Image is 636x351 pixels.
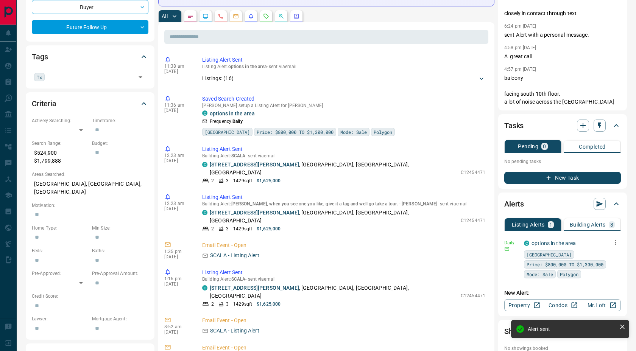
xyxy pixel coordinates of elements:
[231,201,438,207] span: [PERSON_NAME], when you see one you like, give it a tag and well go take a tour. - [PERSON_NAME]
[210,285,299,291] a: [STREET_ADDRESS][PERSON_NAME]
[504,299,543,311] a: Property
[263,13,269,19] svg: Requests
[210,110,255,116] a: options in the area
[226,177,229,184] p: 3
[210,284,457,300] p: , [GEOGRAPHIC_DATA], [GEOGRAPHIC_DATA], [GEOGRAPHIC_DATA]
[210,252,259,259] p: SCALA - Listing Alert
[210,161,457,177] p: , [GEOGRAPHIC_DATA], [GEOGRAPHIC_DATA], [GEOGRAPHIC_DATA]
[32,315,88,322] p: Lawyer:
[164,254,191,259] p: [DATE]
[211,301,214,308] p: 2
[164,153,191,158] p: 12:23 am
[164,158,191,163] p: [DATE]
[226,225,229,232] p: 3
[92,117,148,124] p: Timeframe:
[527,251,572,258] span: [GEOGRAPHIC_DATA]
[278,13,284,19] svg: Opportunities
[32,270,88,277] p: Pre-Approved:
[233,13,239,19] svg: Emails
[231,153,246,158] span: SCALA
[164,249,191,254] p: 1:35 pm
[203,13,209,19] svg: Lead Browsing Activity
[527,270,553,278] span: Mode: Sale
[32,247,88,254] p: Beds:
[232,119,243,124] strong: Daily
[92,247,148,254] p: Baths:
[570,222,606,227] p: Building Alerts
[32,293,148,300] p: Credit Score:
[504,74,621,328] p: balcony facing south 10th floor. a lot of noise across the [GEOGRAPHIC_DATA] you can see trees an...
[32,48,148,66] div: Tags
[504,23,536,29] p: 6:24 pm [DATE]
[610,222,613,227] p: 3
[528,326,616,332] div: Alert sent
[504,246,510,252] svg: Email
[210,210,299,216] a: [STREET_ADDRESS][PERSON_NAME]
[162,14,168,19] p: All
[32,225,88,231] p: Home Type:
[202,153,485,158] p: Building Alert : - sent via email
[461,217,485,224] p: C12454471
[504,45,536,50] p: 4:58 pm [DATE]
[32,117,88,124] p: Actively Searching:
[504,289,621,297] p: New Alert:
[164,201,191,206] p: 12:23 am
[257,128,334,136] span: Price: $800,000 TO $1,300,000
[32,51,48,63] h2: Tags
[164,69,191,74] p: [DATE]
[504,195,621,213] div: Alerts
[187,13,193,19] svg: Notes
[202,201,485,207] p: Building Alert : - sent via email
[37,73,42,81] span: Tx
[164,324,191,329] p: 8:52 am
[233,301,252,308] p: 1429 sqft
[32,178,148,198] p: [GEOGRAPHIC_DATA], [GEOGRAPHIC_DATA], [GEOGRAPHIC_DATA]
[504,120,524,132] h2: Tasks
[543,299,582,311] a: Condos
[504,239,519,246] p: Daily
[524,241,529,246] div: condos.ca
[532,240,576,246] a: options in the area
[202,64,485,69] p: Listing Alert : - sent via email
[164,64,191,69] p: 11:38 am
[202,269,485,276] p: Listing Alert Sent
[374,128,392,136] span: Polygon
[164,281,191,287] p: [DATE]
[257,177,281,184] p: $1,625,000
[248,13,254,19] svg: Listing Alerts
[504,325,536,337] h2: Showings
[233,177,252,184] p: 1429 sqft
[461,292,485,299] p: C12454471
[504,172,621,184] button: New Task
[210,327,259,335] p: SCALA - Listing Alert
[543,144,546,149] p: 0
[340,128,367,136] span: Mode: Sale
[461,169,485,176] p: C12454471
[205,128,250,136] span: [GEOGRAPHIC_DATA]
[92,315,148,322] p: Mortgage Agent:
[210,118,243,125] p: Frequency:
[293,13,299,19] svg: Agent Actions
[202,71,485,85] div: Listings: (16)
[92,225,148,231] p: Min Size:
[92,270,148,277] p: Pre-Approval Amount:
[504,67,536,72] p: 4:57 pm [DATE]
[202,276,485,282] p: Building Alert : - sent via email
[218,13,224,19] svg: Calls
[202,75,234,82] p: Listings: ( 16 )
[32,171,148,178] p: Areas Searched:
[504,116,621,135] div: Tasks
[202,103,485,108] p: [PERSON_NAME] setup a Listing Alert for [PERSON_NAME]
[32,147,88,167] p: $524,900 - $1,799,888
[202,56,485,64] p: Listing Alert Sent
[32,98,56,110] h2: Criteria
[211,225,214,232] p: 2
[202,241,485,249] p: Email Event - Open
[233,225,252,232] p: 1429 sqft
[504,31,621,39] p: sent Alert with a personal message.
[504,322,621,340] div: Showings
[32,20,148,34] div: Future Follow Up
[504,198,524,210] h2: Alerts
[164,108,191,113] p: [DATE]
[210,209,457,225] p: , [GEOGRAPHIC_DATA], [GEOGRAPHIC_DATA], [GEOGRAPHIC_DATA]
